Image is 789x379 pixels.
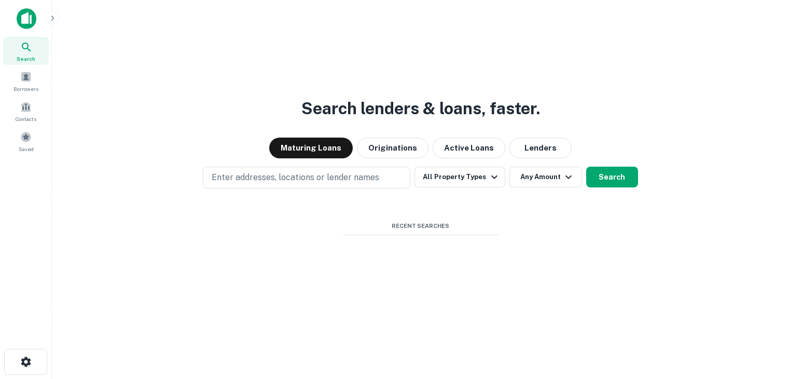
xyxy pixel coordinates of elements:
[301,96,540,121] h3: Search lenders & loans, faster.
[433,138,505,158] button: Active Loans
[17,8,36,29] img: capitalize-icon.png
[343,222,499,231] span: Recent Searches
[3,127,49,155] a: Saved
[13,85,38,93] span: Borrowers
[17,55,35,63] span: Search
[509,138,572,158] button: Lenders
[19,145,34,153] span: Saved
[586,167,638,187] button: Search
[3,97,49,125] a: Contacts
[414,167,505,187] button: All Property Types
[203,167,410,188] button: Enter addresses, locations or lender names
[269,138,353,158] button: Maturing Loans
[212,171,379,184] p: Enter addresses, locations or lender names
[16,115,36,123] span: Contacts
[3,67,49,95] a: Borrowers
[737,296,789,346] iframe: Chat Widget
[357,138,428,158] button: Originations
[509,167,582,187] button: Any Amount
[3,37,49,65] a: Search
